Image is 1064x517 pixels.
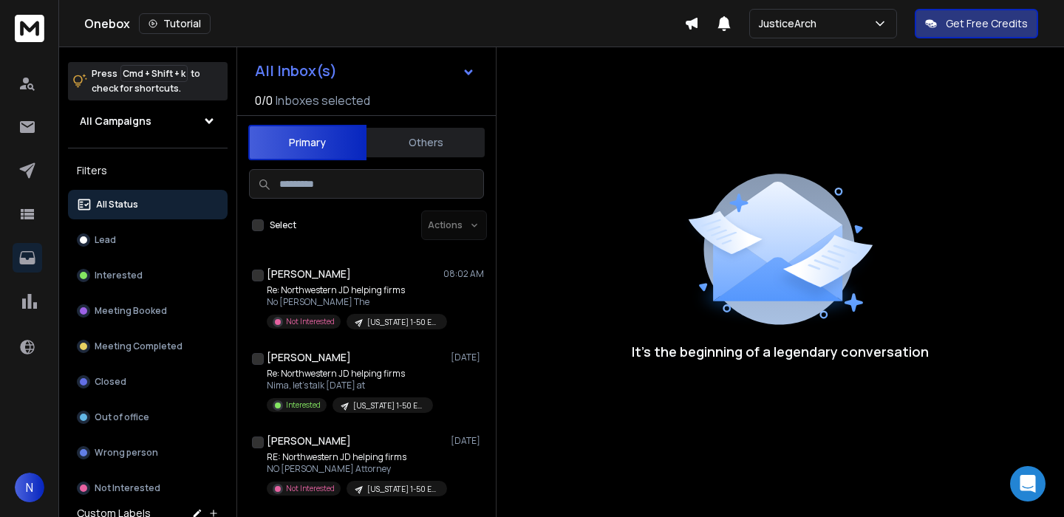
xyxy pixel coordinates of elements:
p: [US_STATE] 1-50 Employees [353,400,424,411]
button: Get Free Credits [915,9,1038,38]
p: Interested [286,400,321,411]
p: All Status [96,199,138,210]
button: Tutorial [139,13,211,34]
p: Not Interested [286,483,335,494]
p: 08:02 AM [443,268,484,280]
button: Primary [248,125,366,160]
h3: Inboxes selected [276,92,370,109]
p: NO [PERSON_NAME] Attorney [267,463,444,475]
p: [US_STATE] 1-50 Employees [367,317,438,328]
button: All Inbox(s) [243,56,487,86]
p: JusticeArch [759,16,822,31]
h3: Filters [68,160,228,181]
button: Out of office [68,403,228,432]
button: N [15,473,44,502]
button: All Campaigns [68,106,228,136]
button: All Status [68,190,228,219]
button: Meeting Completed [68,332,228,361]
div: Onebox [84,13,684,34]
p: Wrong person [95,447,158,459]
p: Press to check for shortcuts. [92,66,200,96]
button: Others [366,126,485,159]
p: Meeting Booked [95,305,167,317]
h1: All Campaigns [80,114,151,129]
p: [US_STATE] 1-50 Employees [367,484,438,495]
button: Lead [68,225,228,255]
p: [DATE] [451,352,484,363]
button: Wrong person [68,438,228,468]
p: Get Free Credits [946,16,1028,31]
button: Closed [68,367,228,397]
p: Re: Northwestern JD helping firms [267,284,444,296]
p: [DATE] [451,435,484,447]
div: Open Intercom Messenger [1010,466,1046,501]
h1: [PERSON_NAME] [267,434,351,448]
p: RE: Northwestern JD helping firms [267,451,444,463]
h1: [PERSON_NAME] [267,267,351,281]
span: Cmd + Shift + k [120,65,188,82]
h1: All Inbox(s) [255,64,337,78]
p: Re: Northwestern JD helping firms [267,368,433,380]
span: 0 / 0 [255,92,273,109]
p: Closed [95,376,126,388]
p: Not Interested [95,482,160,494]
p: Out of office [95,411,149,423]
h1: [PERSON_NAME] [267,350,351,365]
p: Meeting Completed [95,340,183,352]
p: Not Interested [286,316,335,327]
p: Interested [95,270,143,281]
button: Interested [68,261,228,290]
p: It’s the beginning of a legendary conversation [632,341,929,362]
p: No [PERSON_NAME] The [267,296,444,308]
label: Select [270,219,296,231]
button: Meeting Booked [68,296,228,326]
p: Nima, let’s talk [DATE] at [267,380,433,391]
button: Not Interested [68,473,228,503]
p: Lead [95,234,116,246]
